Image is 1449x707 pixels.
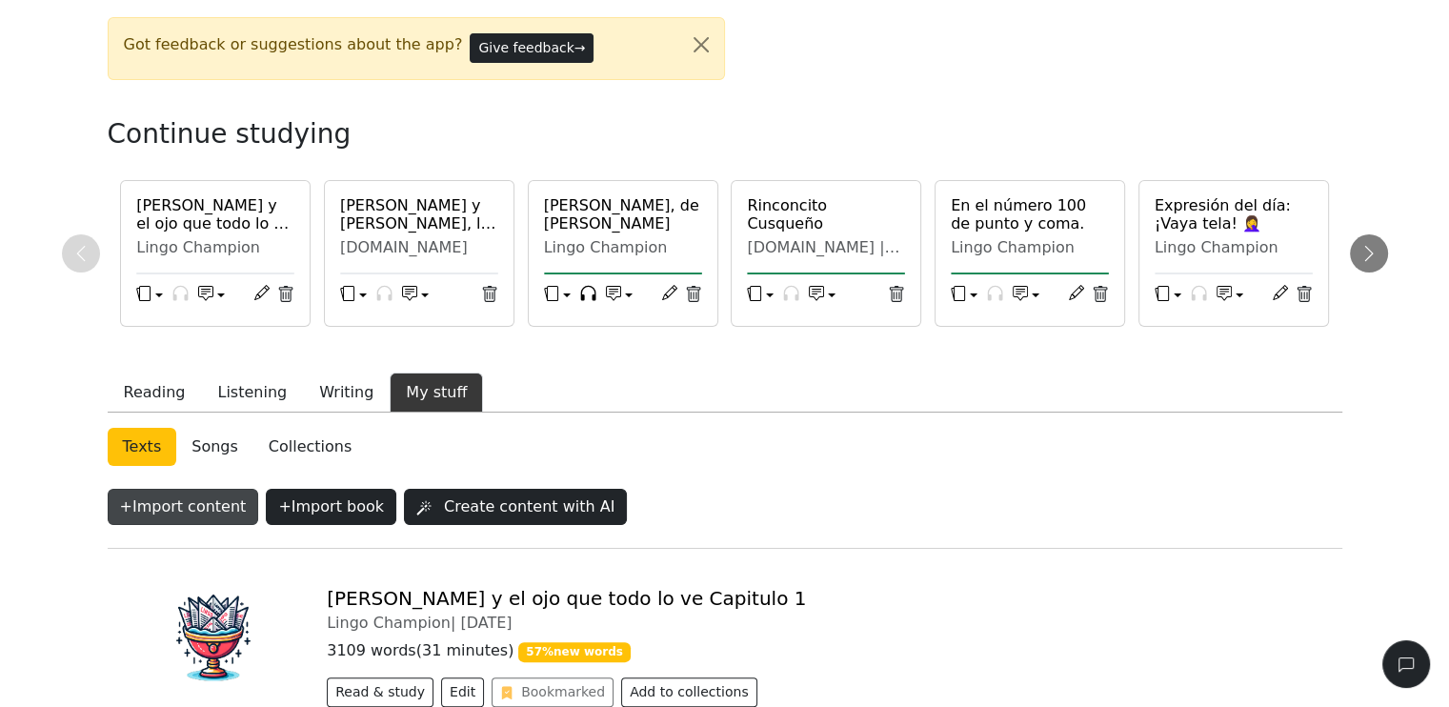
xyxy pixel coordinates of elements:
[108,494,267,512] a: +Import content
[951,196,1109,232] a: En el número 100 de punto y coma.
[390,373,483,413] button: My stuff
[123,587,305,689] img: chalice-150x150.cc54ca354a8a7cc43fa2.png
[747,196,905,232] a: Rinconcito Cusqueño
[340,196,498,232] a: [PERSON_NAME] y [PERSON_NAME], la alianza improbable que permitió el nacimiento de un nuevo país
[327,587,806,610] a: [PERSON_NAME] y el ojo que todo lo ve Capitulo 1
[108,428,177,466] a: Texts
[470,33,594,63] button: Give feedback→
[327,677,433,707] button: Read & study
[327,614,1326,632] div: Lingo Champion |
[201,373,303,413] button: Listening
[404,489,627,525] button: Create content with AI
[441,677,484,707] button: Edit
[678,18,724,71] button: Close alert
[327,686,441,704] a: Read & study
[136,238,294,257] div: Lingo Champion
[266,494,404,512] a: +Import book
[266,489,396,525] button: +Import book
[544,238,702,257] div: Lingo Champion
[108,489,259,525] button: +Import content
[108,373,202,413] button: Reading
[544,196,702,232] a: [PERSON_NAME], de [PERSON_NAME]
[404,494,634,512] a: Create content with AI
[621,677,757,707] button: Add to collections
[124,33,463,56] span: Got feedback or suggestions about the app?
[747,238,905,257] div: [DOMAIN_NAME] | Periodico Digital | [GEOGRAPHIC_DATA] Noticias 24/7
[951,238,1109,257] div: Lingo Champion
[460,614,512,632] span: [DATE]
[441,686,492,704] a: Edit
[1155,196,1313,232] a: Expresión del día: ¡Vaya tela! 🤦‍♀️
[136,196,294,232] a: [PERSON_NAME] y el ojo que todo lo ve Capitulo 1
[108,118,775,151] h3: Continue studying
[303,373,390,413] button: Writing
[340,238,498,257] div: [DOMAIN_NAME]
[1155,238,1313,257] div: Lingo Champion
[327,639,1326,662] p: 3109 words ( 31 minutes )
[253,428,367,466] a: Collections
[518,642,630,661] span: 57 % new words
[176,428,253,466] a: Songs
